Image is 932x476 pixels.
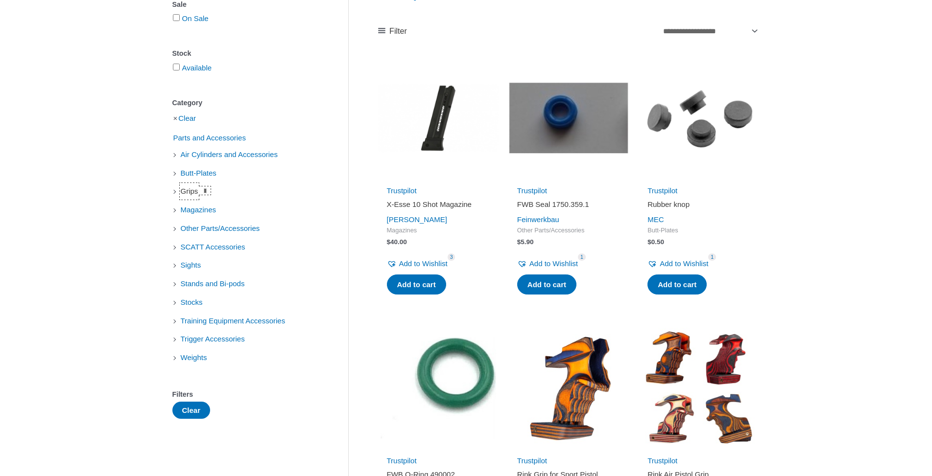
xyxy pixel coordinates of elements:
span: 1 [578,253,586,261]
a: Available [182,64,212,72]
img: Rubber knop [639,58,759,178]
span: Magazines [387,227,490,235]
span: Trigger Accessories [180,331,246,347]
span: Grips [180,183,199,200]
span: Other Parts/Accessories [180,220,261,237]
bdi: 5.90 [517,238,534,246]
div: Stock [172,46,319,61]
a: Add to cart: “FWB Seal 1750.359.1” [517,274,576,295]
a: Air Cylinders and Accessories [180,150,279,158]
a: Add to cart: “X-Esse 10 Shot Magazine” [387,274,446,295]
bdi: 40.00 [387,238,407,246]
img: FWB Seal 1750.359.1 [508,58,629,178]
span: Parts and Accessories [172,130,247,146]
a: Parts and Accessories [172,133,247,141]
a: Training Equipment Accessories [180,316,287,324]
a: Trigger Accessories [180,334,246,342]
a: Trustpilot [387,456,417,465]
img: Rink Air Pistol Grip [639,328,759,448]
a: Stocks [180,297,204,306]
a: Sights [180,260,202,269]
span: Training Equipment Accessories [180,313,287,329]
a: Trustpilot [517,186,547,195]
a: Butt-Plates [180,168,217,177]
span: 1 [708,253,716,261]
a: Filter [378,24,407,39]
span: Butt-Plates [647,227,750,235]
a: Stands and Bi-pods [180,279,246,287]
div: Category [172,96,319,110]
select: Shop order [659,23,759,39]
span: Butt-Plates [180,165,217,181]
span: $ [387,238,391,246]
a: Clear [178,114,196,122]
a: Weights [180,353,208,361]
h2: Rubber knop [647,200,750,209]
span: Add to Wishlist [399,259,448,268]
a: Trustpilot [387,186,417,195]
span: Add to Wishlist [660,259,708,268]
a: Add to cart: “Rubber knop” [647,274,707,295]
span: Air Cylinders and Accessories [180,146,279,163]
img: FWB O-Ring 490002 [378,328,499,448]
a: Trustpilot [517,456,547,465]
a: On Sale [182,14,209,23]
span: $ [517,238,521,246]
img: X-Esse 10 Shot Magazine [378,58,499,178]
a: MEC [647,215,664,224]
a: Add to Wishlist [517,257,578,271]
span: Filter [389,24,407,39]
a: X-Esse 10 Shot Magazine [387,200,490,213]
a: FWB Seal 1750.359.1 [517,200,620,213]
button: Clear [172,402,211,419]
span: Stocks [180,294,204,311]
a: Add to Wishlist [387,257,448,271]
a: Rubber knop [647,200,750,213]
span: Magazines [180,202,217,218]
h2: FWB Seal 1750.359.1 [517,200,620,209]
bdi: 0.50 [647,238,664,246]
a: [PERSON_NAME] [387,215,447,224]
span: Stands and Bi-pods [180,275,246,292]
a: Other Parts/Accessories [180,224,261,232]
a: Trustpilot [647,186,677,195]
span: $ [647,238,651,246]
a: Grips [180,186,211,195]
span: Other Parts/Accessories [517,227,620,235]
input: On Sale [173,14,180,21]
a: Feinwerkbau [517,215,559,224]
div: Filters [172,387,319,402]
span: Weights [180,349,208,366]
a: Add to Wishlist [647,257,708,271]
span: Sights [180,257,202,273]
h2: X-Esse 10 Shot Magazine [387,200,490,209]
span: 3 [448,253,455,261]
img: Rink Grip for Sport Pistol [508,328,629,448]
a: Trustpilot [647,456,677,465]
a: Magazines [180,205,217,213]
input: Available [173,64,180,70]
a: SCATT Accessories [180,242,246,250]
span: Add to Wishlist [529,259,578,268]
span: SCATT Accessories [180,239,246,255]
